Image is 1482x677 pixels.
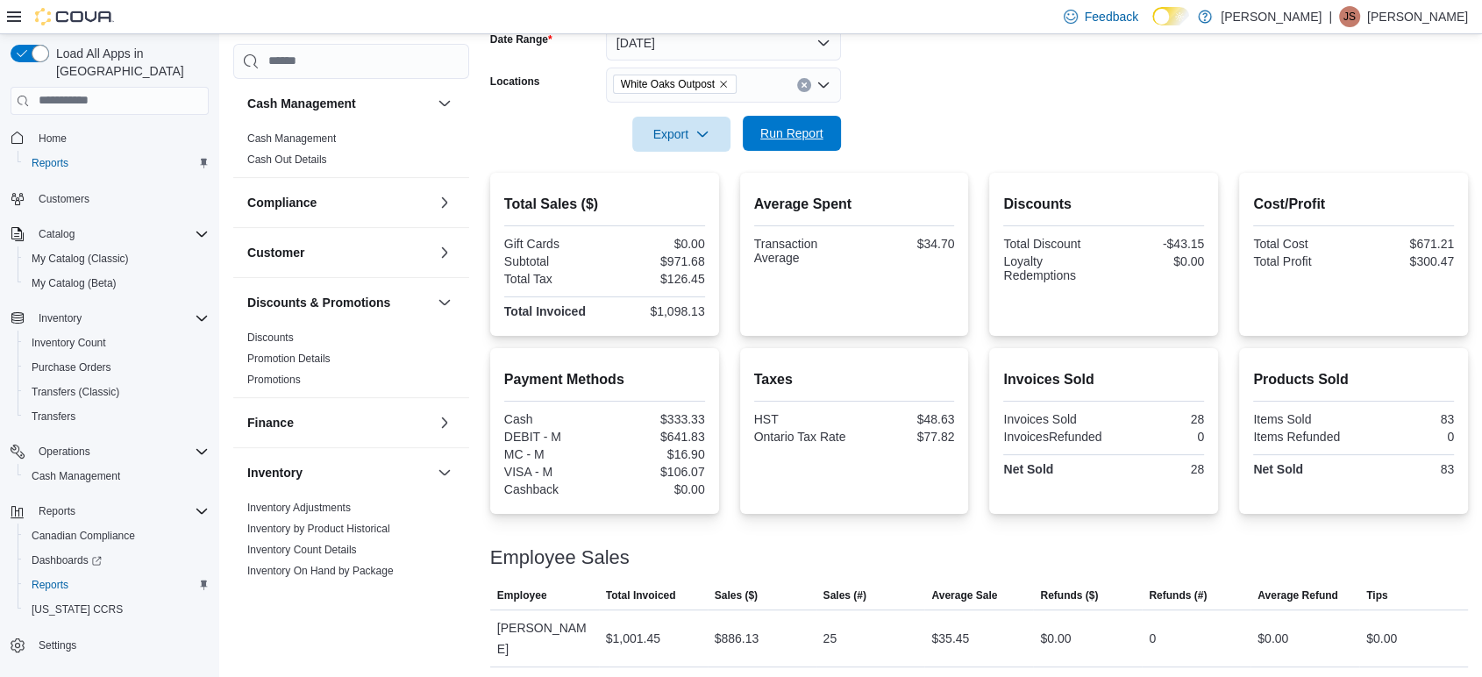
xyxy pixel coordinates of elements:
span: Cash Management [32,469,120,483]
span: Refunds ($) [1040,588,1098,602]
span: Cash Out Details [247,153,327,167]
span: Settings [39,638,76,652]
div: 83 [1357,462,1454,476]
a: Inventory Count Details [247,544,357,556]
a: Cash Out Details [247,153,327,166]
a: My Catalog (Classic) [25,248,136,269]
span: Cash Management [247,132,336,146]
strong: Net Sold [1003,462,1053,476]
a: Dashboards [18,548,216,573]
h2: Discounts [1003,194,1204,215]
div: $77.82 [858,430,954,444]
a: Inventory by Product Historical [247,523,390,535]
a: Promotions [247,374,301,386]
span: Export [643,117,720,152]
a: Canadian Compliance [25,525,142,546]
div: $0.00 [1040,628,1071,649]
p: [PERSON_NAME] [1367,6,1468,27]
button: Inventory Count [18,331,216,355]
button: Reports [4,499,216,524]
span: Transfers [25,406,209,427]
div: $1,098.13 [608,304,704,318]
h3: Inventory [247,464,303,481]
a: Inventory Count [25,332,113,353]
button: [US_STATE] CCRS [18,597,216,622]
a: Inventory On Hand by Package [247,565,394,577]
div: $971.68 [608,254,704,268]
span: Average Refund [1258,588,1338,602]
h3: Compliance [247,194,317,211]
div: [PERSON_NAME] [490,610,599,666]
span: Operations [32,441,209,462]
div: Cashback [504,482,601,496]
span: Employee [497,588,547,602]
a: Cash Management [25,466,127,487]
div: $106.07 [608,465,704,479]
div: $35.45 [931,628,969,649]
span: White Oaks Outpost [621,75,715,93]
strong: Net Sold [1253,462,1303,476]
span: Inventory by Product Historical [247,522,390,536]
span: My Catalog (Beta) [32,276,117,290]
h2: Products Sold [1253,369,1454,390]
div: $671.21 [1357,237,1454,251]
span: Total Invoiced [606,588,676,602]
span: Inventory On Hand by Product [247,585,388,599]
div: Ontario Tax Rate [754,430,851,444]
span: Inventory [32,308,209,329]
button: Reports [18,151,216,175]
strong: Total Invoiced [504,304,586,318]
span: Feedback [1085,8,1138,25]
a: [US_STATE] CCRS [25,599,130,620]
span: [US_STATE] CCRS [32,602,123,616]
span: Inventory Count [32,336,106,350]
a: Dashboards [25,550,109,571]
span: Discounts [247,331,294,345]
span: Washington CCRS [25,599,209,620]
h3: Discounts & Promotions [247,294,390,311]
a: Inventory On Hand by Product [247,586,388,598]
button: Settings [4,632,216,658]
button: Customer [247,244,431,261]
h3: Customer [247,244,304,261]
div: Jennifer Stafford [1339,6,1360,27]
button: Customer [434,242,455,263]
div: $1,001.45 [606,628,660,649]
span: Transfers [32,410,75,424]
div: Cash Management [233,128,469,177]
button: Inventory [4,306,216,331]
div: $34.70 [858,237,954,251]
h2: Cost/Profit [1253,194,1454,215]
div: 28 [1108,412,1204,426]
button: Transfers (Classic) [18,380,216,404]
p: | [1329,6,1332,27]
div: Total Tax [504,272,601,286]
button: Run Report [743,116,841,151]
span: Sales ($) [715,588,758,602]
button: Discounts & Promotions [247,294,431,311]
div: DEBIT - M [504,430,601,444]
button: Catalog [4,222,216,246]
div: Transaction Average [754,237,851,265]
div: Gift Cards [504,237,601,251]
h3: Employee Sales [490,547,630,568]
a: Transfers [25,406,82,427]
span: Average Sale [931,588,997,602]
div: 0 [1108,430,1204,444]
div: 0 [1149,628,1156,649]
button: Compliance [247,194,431,211]
div: Items Refunded [1253,430,1350,444]
span: White Oaks Outpost [613,75,737,94]
a: Reports [25,574,75,595]
img: Cova [35,8,114,25]
h2: Payment Methods [504,369,705,390]
div: Total Discount [1003,237,1100,251]
input: Dark Mode [1152,7,1189,25]
button: Reports [18,573,216,597]
span: Promotions [247,373,301,387]
span: Canadian Compliance [25,525,209,546]
span: Home [32,127,209,149]
button: Cash Management [247,95,431,112]
span: Cash Management [25,466,209,487]
div: Discounts & Promotions [233,327,469,397]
